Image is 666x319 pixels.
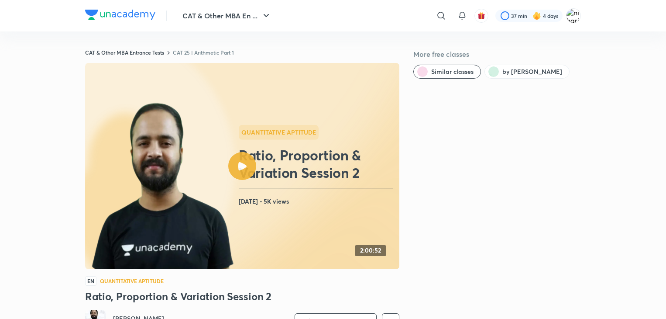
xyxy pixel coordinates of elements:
a: CAT & Other MBA Entrance Tests [85,49,164,56]
span: Similar classes [431,67,474,76]
h4: Quantitative Aptitude [100,278,164,284]
a: CAT 25 | Arithmetic Part 1 [173,49,234,56]
span: EN [85,276,96,286]
img: avatar [477,12,485,20]
button: CAT & Other MBA En ... [177,7,277,24]
button: by Raman Tiwari [484,65,570,79]
img: streak [532,11,541,20]
h4: [DATE] • 5K views [239,196,396,207]
img: Company Logo [85,10,155,20]
button: Similar classes [413,65,481,79]
img: niharika rao [566,8,581,23]
button: avatar [474,9,488,23]
h5: More free classes [413,49,581,59]
h4: 2:00:52 [360,247,381,254]
h3: Ratio, Proportion & Variation Session 2 [85,289,399,303]
a: Company Logo [85,10,155,22]
span: by Raman Tiwari [502,67,562,76]
h2: Ratio, Proportion & Variation Session 2 [239,146,396,181]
